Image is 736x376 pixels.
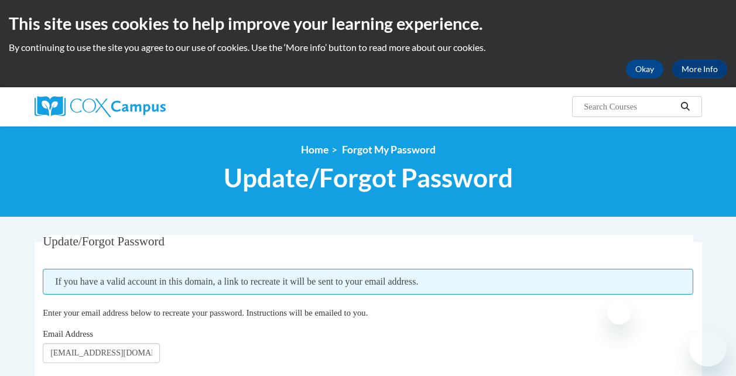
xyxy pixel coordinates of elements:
[9,12,727,35] h2: This site uses cookies to help improve your learning experience.
[672,60,727,78] a: More Info
[626,60,663,78] button: Okay
[9,41,727,54] p: By continuing to use the site you agree to our use of cookies. Use the ‘More info’ button to read...
[35,96,166,117] img: Cox Campus
[676,100,694,114] button: Search
[301,143,328,156] a: Home
[607,301,631,324] iframe: Close message
[35,96,245,117] a: Cox Campus
[43,308,368,317] span: Enter your email address below to recreate your password. Instructions will be emailed to you.
[43,234,165,248] span: Update/Forgot Password
[43,343,160,363] input: Email
[224,162,513,193] span: Update/Forgot Password
[583,100,676,114] input: Search Courses
[43,329,93,339] span: Email Address
[43,269,693,295] span: If you have a valid account in this domain, a link to recreate it will be sent to your email addr...
[689,329,727,367] iframe: Button to launch messaging window
[342,143,436,156] span: Forgot My Password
